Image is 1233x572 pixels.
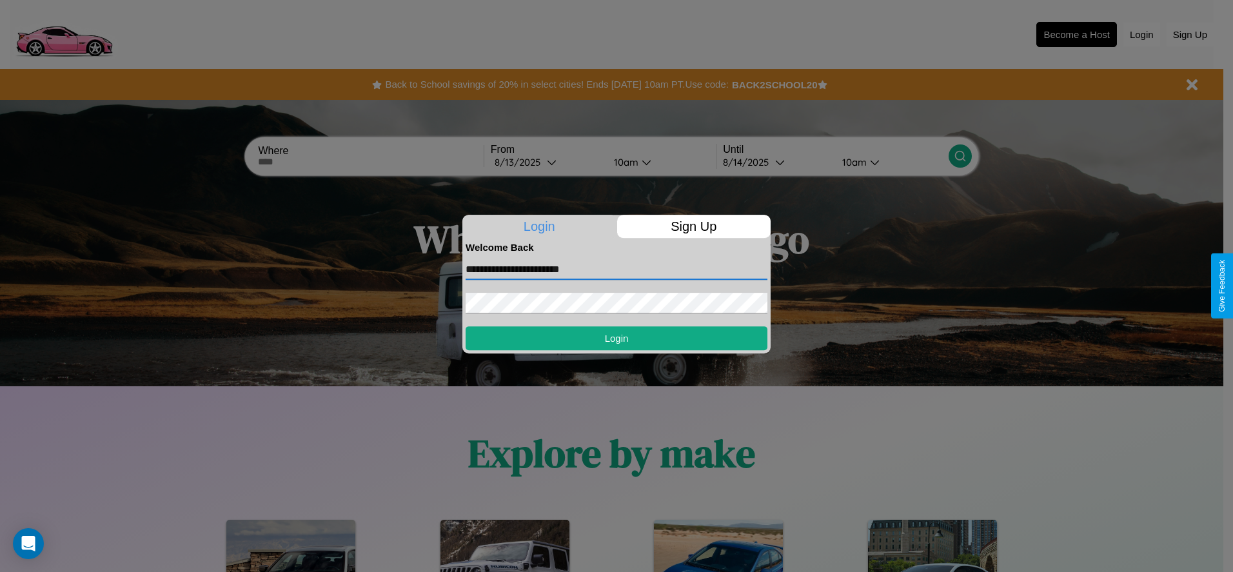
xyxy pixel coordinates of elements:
[462,215,616,238] p: Login
[466,326,767,350] button: Login
[1218,260,1227,312] div: Give Feedback
[13,528,44,559] div: Open Intercom Messenger
[466,242,767,253] h4: Welcome Back
[617,215,771,238] p: Sign Up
